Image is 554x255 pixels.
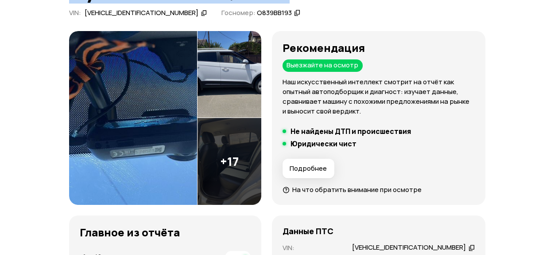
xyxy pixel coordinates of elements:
p: Наш искусственный интеллект смотрит на отчёт как опытный автоподборщик и диагност: изучает данные... [283,77,475,116]
h4: Данные ПТС [283,226,333,236]
button: Подробнее [283,159,334,178]
h3: Рекомендация [283,42,475,54]
h5: Не найдены ДТП и происшествия [291,127,411,136]
p: VIN : [283,243,341,253]
a: На что обратить внимание при осмотре [283,185,422,194]
div: О839ВВ193 [256,8,291,18]
span: На что обратить внимание при осмотре [292,185,422,194]
h5: Юридически чист [291,139,356,148]
h3: Главное из отчёта [80,226,251,239]
div: [VEHICLE_IDENTIFICATION_NUMBER] [352,243,466,252]
span: Госномер: [221,8,255,17]
span: VIN : [69,8,81,17]
div: [VEHICLE_IDENTIFICATION_NUMBER] [85,8,198,18]
span: Подробнее [290,164,327,173]
div: Выезжайте на осмотр [283,59,363,72]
